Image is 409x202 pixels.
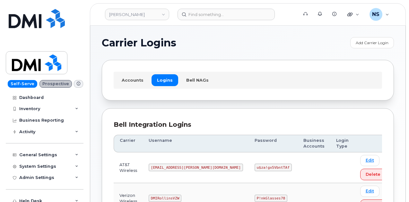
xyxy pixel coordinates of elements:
[149,164,243,171] code: [EMAIL_ADDRESS][PERSON_NAME][DOMAIN_NAME]
[249,135,298,152] th: Password
[360,169,386,180] button: Delete
[143,135,249,152] th: Username
[114,135,143,152] th: Carrier
[255,164,292,171] code: u$za!gx5VbntTAf
[181,74,214,86] a: Bell NAGs
[152,74,178,86] a: Logins
[350,37,394,48] a: Add Carrier Login
[114,152,143,183] td: AT&T Wireless
[366,171,380,177] span: Delete
[116,74,149,86] a: Accounts
[298,135,330,152] th: Business Accounts
[360,155,379,166] a: Edit
[114,120,382,129] div: Bell Integration Logins
[360,186,379,197] a: Edit
[330,135,354,152] th: Login Type
[102,38,176,48] span: Carrier Logins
